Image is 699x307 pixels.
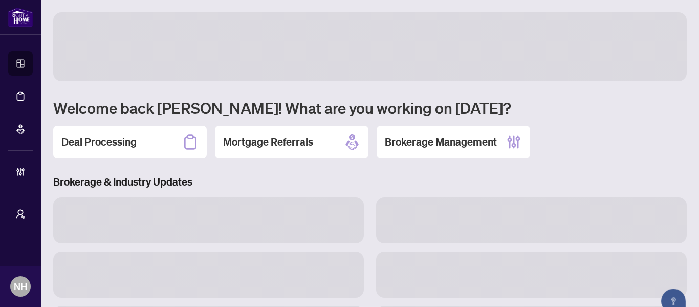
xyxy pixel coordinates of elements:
h2: Mortgage Referrals [223,135,313,149]
span: user-switch [15,209,26,219]
img: logo [8,8,33,27]
h1: Welcome back [PERSON_NAME]! What are you working on [DATE]? [53,98,687,117]
button: Open asap [658,271,689,302]
h3: Brokerage & Industry Updates [53,175,687,189]
span: NH [14,279,27,294]
h2: Brokerage Management [385,135,497,149]
h2: Deal Processing [61,135,137,149]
